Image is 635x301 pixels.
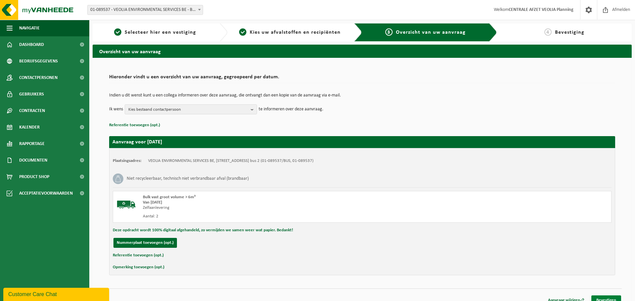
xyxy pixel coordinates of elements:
[143,214,389,219] div: Aantal: 2
[128,105,248,115] span: Kies bestaand contactpersoon
[93,45,632,57] h2: Overzicht van uw aanvraag
[19,152,47,169] span: Documenten
[112,139,162,145] strong: Aanvraag voor [DATE]
[19,53,58,69] span: Bedrijfsgegevens
[544,28,552,36] span: 4
[113,238,177,248] button: Nummerplaat toevoegen (opt.)
[509,7,573,12] strong: CENTRALE AFZET VEOLIA Planning
[19,86,44,102] span: Gebruikers
[19,36,44,53] span: Dashboard
[385,28,393,36] span: 3
[19,185,73,202] span: Acceptatievoorwaarden
[143,205,389,210] div: Zelfaanlevering
[19,169,49,185] span: Product Shop
[19,102,45,119] span: Contracten
[127,173,249,184] h3: Niet recycleerbaar, technisch niet verbrandbaar afval (brandbaar)
[113,159,142,163] strong: Plaatsingsadres:
[19,20,40,36] span: Navigatie
[148,158,314,164] td: VEOLIA ENVIRONMENTAL SERVICES BE, [STREET_ADDRESS] bus 2 (01-089537/BUS, 01-089537)
[555,30,584,35] span: Bevestiging
[19,69,58,86] span: Contactpersonen
[87,5,203,15] span: 01-089537 - VEOLIA ENVIRONMENTAL SERVICES BE - BEERSE
[125,30,196,35] span: Selecteer hier een vestiging
[143,200,162,205] strong: Van [DATE]
[19,119,40,135] span: Kalender
[125,104,257,114] button: Kies bestaand contactpersoon
[116,195,136,214] img: BL-SO-LV.png
[96,28,214,36] a: 1Selecteer hier een vestiging
[109,104,123,114] p: Ik wens
[231,28,349,36] a: 2Kies uw afvalstoffen en recipiënten
[113,251,164,260] button: Referentie toevoegen (opt.)
[109,74,615,83] h2: Hieronder vindt u een overzicht van uw aanvraag, gegroepeerd per datum.
[143,195,195,199] span: Bulk vast groot volume > 6m³
[3,286,110,301] iframe: chat widget
[239,28,246,36] span: 2
[250,30,341,35] span: Kies uw afvalstoffen en recipiënten
[113,263,164,272] button: Opmerking toevoegen (opt.)
[88,5,203,15] span: 01-089537 - VEOLIA ENVIRONMENTAL SERVICES BE - BEERSE
[109,121,160,130] button: Referentie toevoegen (opt.)
[396,30,466,35] span: Overzicht van uw aanvraag
[114,28,121,36] span: 1
[109,93,615,98] p: Indien u dit wenst kunt u een collega informeren over deze aanvraag, die ontvangt dan een kopie v...
[259,104,323,114] p: te informeren over deze aanvraag.
[113,226,293,235] button: Deze opdracht wordt 100% digitaal afgehandeld, zo vermijden we samen weer wat papier. Bedankt!
[19,135,45,152] span: Rapportage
